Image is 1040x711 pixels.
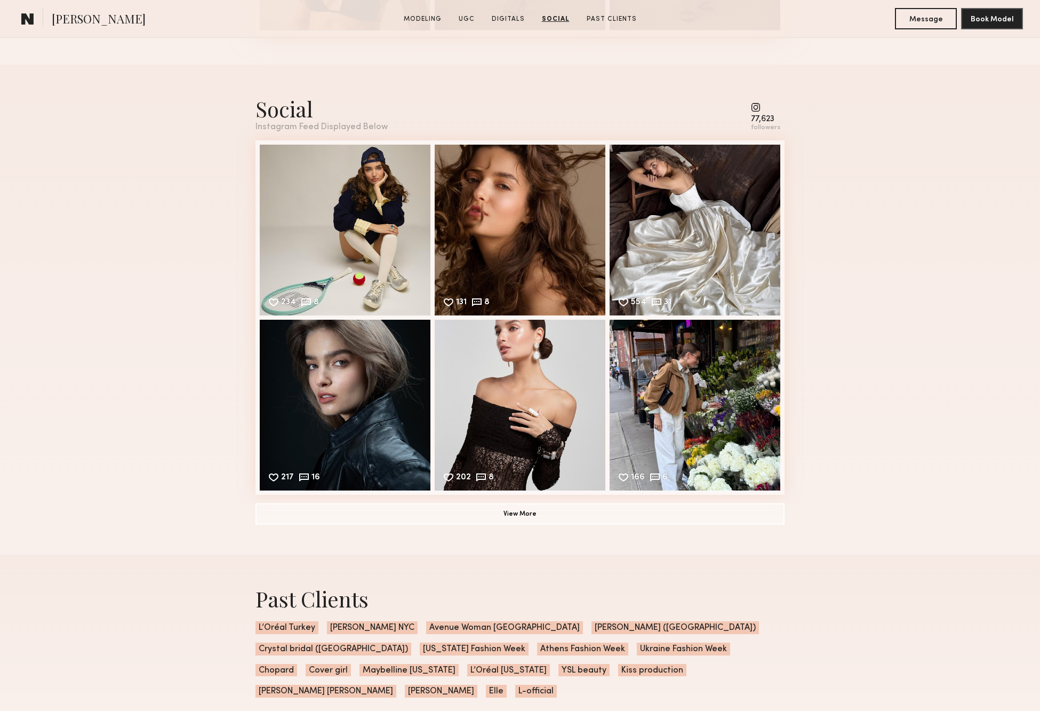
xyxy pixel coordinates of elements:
[751,115,780,123] div: 77,623
[751,124,780,132] div: followers
[359,664,459,677] span: Maybelline [US_STATE]
[281,473,294,483] div: 217
[255,664,297,677] span: Chopard
[426,621,583,634] span: Avenue Woman [GEOGRAPHIC_DATA]
[255,643,411,655] span: Crystal bridal ([GEOGRAPHIC_DATA])
[405,685,477,698] span: [PERSON_NAME]
[456,298,467,308] div: 131
[961,8,1023,29] button: Book Model
[456,473,471,483] div: 202
[895,8,957,29] button: Message
[591,621,759,634] span: [PERSON_NAME] ([GEOGRAPHIC_DATA])
[255,94,388,123] div: Social
[399,14,446,24] a: Modeling
[484,298,490,308] div: 8
[420,643,529,655] span: [US_STATE] Fashion Week
[467,664,550,677] span: L’Oréal [US_STATE]
[255,685,396,698] span: [PERSON_NAME] [PERSON_NAME]
[281,298,296,308] div: 234
[631,298,646,308] div: 554
[255,621,318,634] span: L’Oréal Turkey
[486,685,507,698] span: Elle
[637,643,730,655] span: Ukraine Fashion Week
[961,14,1023,23] a: Book Model
[631,473,645,483] div: 166
[306,664,351,677] span: Cover girl
[662,473,668,483] div: 6
[618,664,686,677] span: Kiss production
[515,685,557,698] span: L-official
[255,503,785,525] button: View More
[314,298,319,308] div: 8
[327,621,418,634] span: [PERSON_NAME] NYC
[52,11,146,29] span: [PERSON_NAME]
[558,664,610,677] span: YSL beauty
[664,298,671,308] div: 31
[538,14,574,24] a: Social
[454,14,479,24] a: UGC
[582,14,641,24] a: Past Clients
[255,123,388,132] div: Instagram Feed Displayed Below
[537,643,628,655] span: Athens Fashion Week
[311,473,320,483] div: 16
[255,584,785,613] div: Past Clients
[489,473,494,483] div: 8
[487,14,529,24] a: Digitals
